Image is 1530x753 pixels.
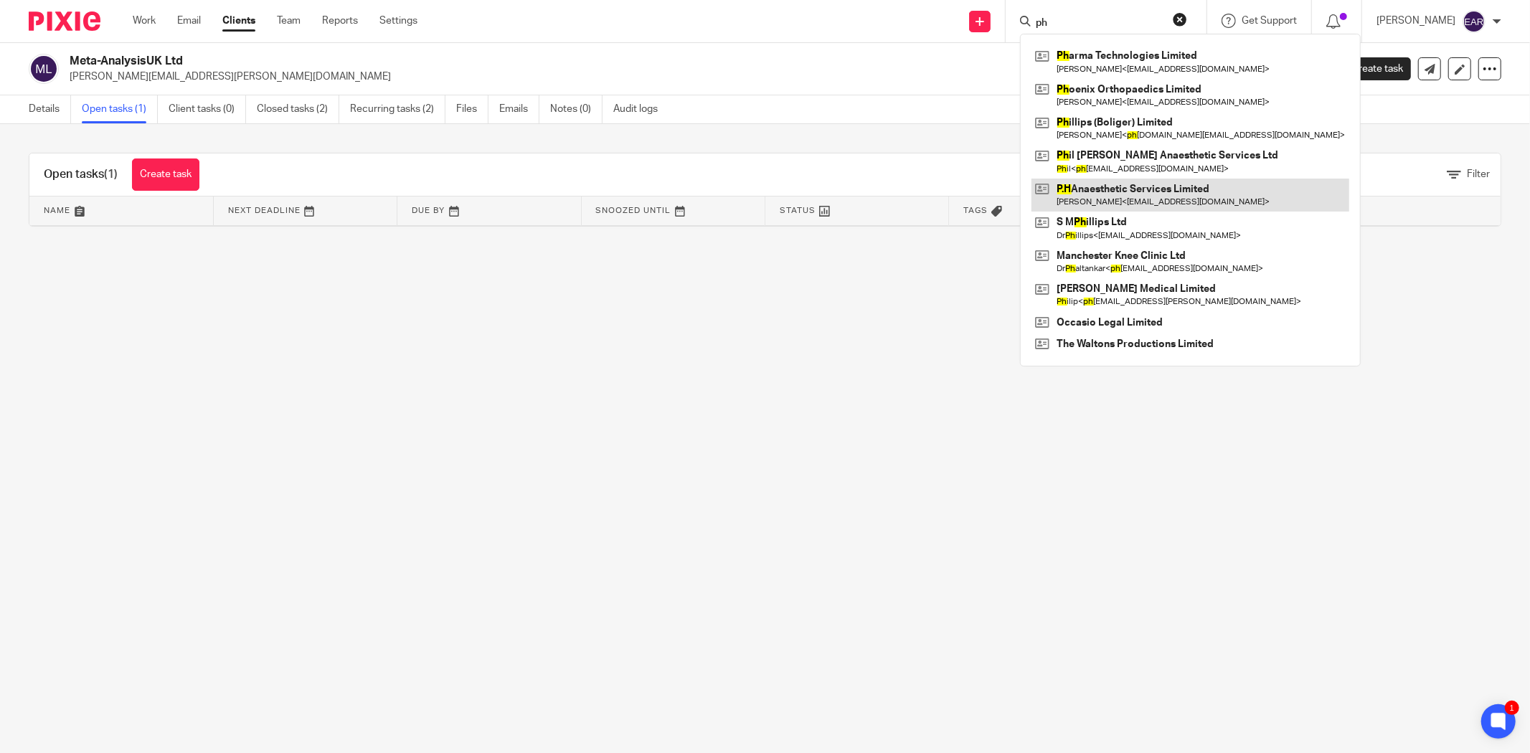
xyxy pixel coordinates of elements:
a: Create task [1328,57,1411,80]
h1: Open tasks [44,167,118,182]
a: Emails [499,95,539,123]
a: Reports [322,14,358,28]
a: Clients [222,14,255,28]
a: Create task [132,158,199,191]
a: Work [133,14,156,28]
img: Pixie [29,11,100,31]
a: Files [456,95,488,123]
p: [PERSON_NAME] [1376,14,1455,28]
span: (1) [104,169,118,180]
button: Clear [1173,12,1187,27]
a: Closed tasks (2) [257,95,339,123]
a: Open tasks (1) [82,95,158,123]
div: 1 [1505,701,1519,715]
img: svg%3E [1463,10,1486,33]
a: Audit logs [613,95,669,123]
span: Get Support [1242,16,1297,26]
a: Team [277,14,301,28]
span: Status [780,207,816,214]
a: Client tasks (0) [169,95,246,123]
a: Recurring tasks (2) [350,95,445,123]
span: Snoozed Until [596,207,671,214]
a: Details [29,95,71,123]
a: Settings [379,14,417,28]
p: [PERSON_NAME][EMAIL_ADDRESS][PERSON_NAME][DOMAIN_NAME] [70,70,1306,84]
input: Search [1034,17,1163,30]
img: svg%3E [29,54,59,84]
h2: Meta-AnalysisUK Ltd [70,54,1059,69]
span: Filter [1467,169,1490,179]
a: Email [177,14,201,28]
a: Notes (0) [550,95,603,123]
span: Tags [963,207,988,214]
